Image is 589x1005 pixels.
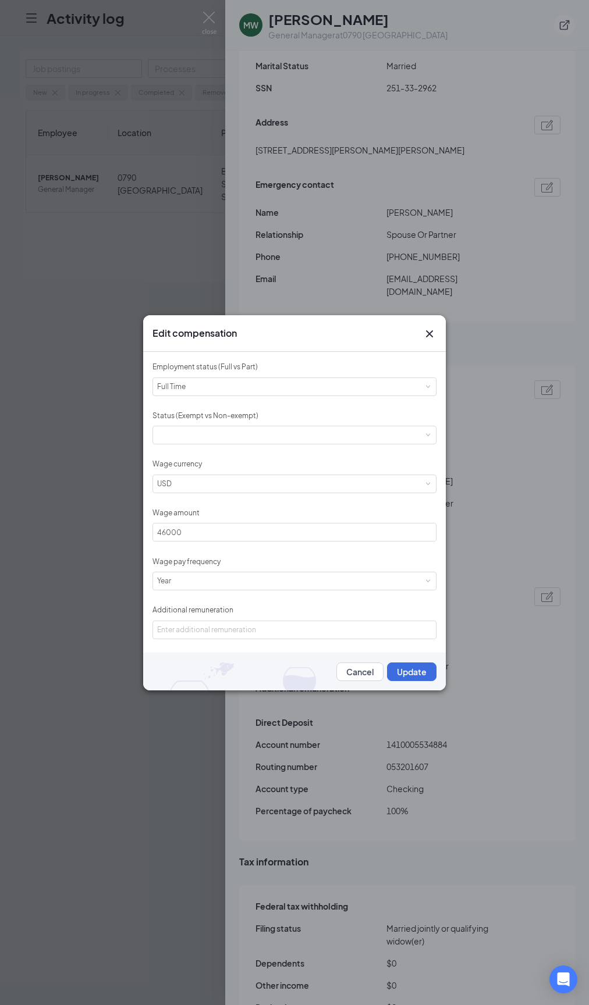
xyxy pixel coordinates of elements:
[549,965,577,993] div: Open Intercom Messenger
[157,377,194,395] div: Full Time
[152,327,237,340] h3: Edit compensation
[152,620,437,639] input: Additional remuneration
[152,508,200,516] label: Wage amount
[152,605,233,614] label: Additional remuneration
[157,572,179,590] div: Year
[152,459,202,468] label: Wage currency
[387,662,437,681] button: Update
[423,327,437,341] button: Close
[336,662,384,681] button: Cancel
[152,362,258,371] label: Employment status (Full vs Part)
[152,557,221,565] label: Wage pay frequency
[157,475,180,492] div: USD
[153,523,436,541] input: Wage amount
[423,327,437,341] svg: Cross
[152,411,258,419] label: Status (Exempt vs Non-exempt)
